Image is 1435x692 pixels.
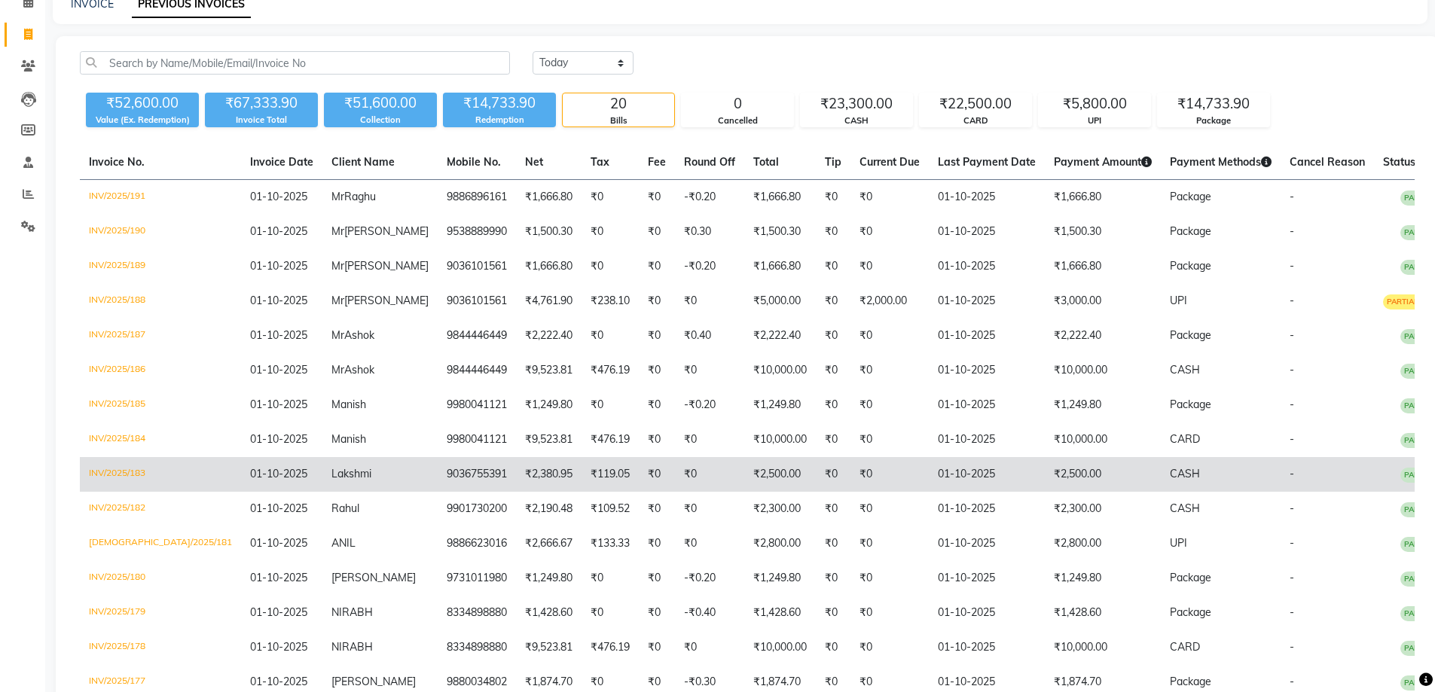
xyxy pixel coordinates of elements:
td: ₹0 [639,492,675,526]
span: PAID [1400,364,1426,379]
span: 01-10-2025 [250,224,307,238]
td: 8334898880 [438,596,516,630]
td: 01-10-2025 [929,388,1045,422]
td: ₹0 [816,492,850,526]
td: 9980041121 [438,388,516,422]
span: CARD [1170,432,1200,446]
td: ₹0 [675,630,744,665]
span: - [1290,398,1294,411]
span: PAID [1400,225,1426,240]
span: Manish [331,398,366,411]
td: ₹0 [675,422,744,457]
td: ₹1,666.80 [516,249,582,284]
td: 8334898880 [438,630,516,665]
span: Raghu [344,190,376,203]
span: PAID [1400,675,1426,690]
div: Collection [324,114,437,127]
span: Payment Amount [1054,155,1152,169]
div: ₹14,733.90 [443,93,556,114]
span: Package [1170,398,1211,411]
span: 01-10-2025 [250,675,307,688]
div: ₹51,600.00 [324,93,437,114]
span: NIRABH [331,640,373,654]
td: ₹1,666.80 [1045,249,1161,284]
td: ₹4,761.90 [516,284,582,319]
span: Current Due [859,155,920,169]
td: 9036101561 [438,249,516,284]
td: INV/2025/180 [80,561,241,596]
div: 20 [563,93,674,114]
span: PAID [1400,572,1426,587]
td: ₹0 [639,596,675,630]
td: 01-10-2025 [929,526,1045,561]
td: ₹0 [816,319,850,353]
td: ₹0 [639,353,675,388]
span: Tip [825,155,841,169]
td: ₹0 [639,388,675,422]
td: ₹0 [675,353,744,388]
div: CARD [920,114,1031,127]
td: ₹0 [850,180,929,215]
td: ₹2,190.48 [516,492,582,526]
td: ₹2,800.00 [744,526,816,561]
td: ₹9,523.81 [516,353,582,388]
span: 01-10-2025 [250,432,307,446]
span: Mr [331,190,344,203]
td: ₹0 [816,457,850,492]
span: Package [1170,190,1211,203]
span: Mr [331,224,344,238]
td: ₹1,249.80 [1045,561,1161,596]
td: 9036755391 [438,457,516,492]
div: 0 [682,93,793,114]
span: [PERSON_NAME] [331,571,416,584]
td: ₹0 [850,319,929,353]
span: - [1290,571,1294,584]
span: - [1290,605,1294,619]
td: ₹2,500.00 [1045,457,1161,492]
span: Package [1170,675,1211,688]
td: ₹1,666.80 [744,180,816,215]
td: ₹0 [582,388,639,422]
td: ₹0 [639,215,675,249]
td: ₹1,666.80 [516,180,582,215]
td: ₹2,300.00 [744,492,816,526]
div: Invoice Total [205,114,318,127]
span: - [1290,328,1294,342]
span: PAID [1400,191,1426,206]
td: ₹0 [639,180,675,215]
td: ₹0 [850,457,929,492]
span: PAID [1400,641,1426,656]
td: INV/2025/190 [80,215,241,249]
div: ₹52,600.00 [86,93,199,114]
td: [DEMOGRAPHIC_DATA]/2025/181 [80,526,241,561]
span: 01-10-2025 [250,605,307,619]
span: - [1290,640,1294,654]
span: PAID [1400,468,1426,483]
td: ₹0 [675,526,744,561]
td: INV/2025/183 [80,457,241,492]
span: Ashok [344,328,374,342]
td: 9844446449 [438,319,516,353]
td: ₹2,300.00 [1045,492,1161,526]
td: ₹2,222.40 [516,319,582,353]
span: 01-10-2025 [250,501,307,515]
span: - [1290,501,1294,515]
td: ₹1,428.60 [744,596,816,630]
span: Invoice No. [89,155,145,169]
td: ₹0 [850,526,929,561]
td: ₹0 [850,561,929,596]
div: ₹14,733.90 [1158,93,1269,114]
span: Mr [331,294,344,307]
td: ₹0 [816,284,850,319]
td: INV/2025/185 [80,388,241,422]
td: ₹1,500.30 [744,215,816,249]
td: 01-10-2025 [929,630,1045,665]
td: INV/2025/178 [80,630,241,665]
td: ₹0 [639,249,675,284]
td: ₹0 [850,249,929,284]
span: Package [1170,259,1211,273]
td: INV/2025/191 [80,180,241,215]
td: 9980041121 [438,422,516,457]
td: ₹0 [582,249,639,284]
td: ₹0 [582,319,639,353]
